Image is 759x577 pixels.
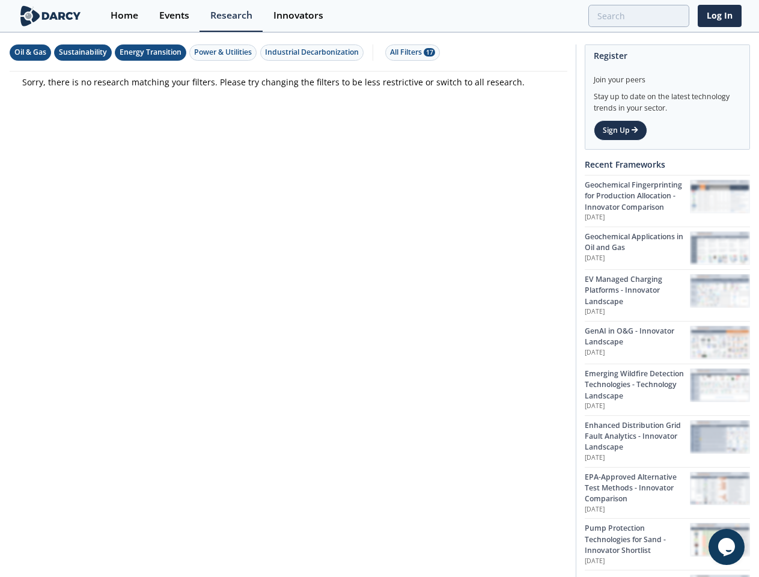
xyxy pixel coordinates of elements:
[588,5,689,27] input: Advanced Search
[424,48,435,56] span: 17
[54,44,112,61] button: Sustainability
[585,213,690,222] p: [DATE]
[585,227,750,269] a: Geochemical Applications in Oil and Gas [DATE] Geochemical Applications in Oil and Gas preview
[585,420,690,453] div: Enhanced Distribution Grid Fault Analytics - Innovator Landscape
[585,180,690,213] div: Geochemical Fingerprinting for Production Allocation - Innovator Comparison
[709,529,747,565] iframe: chat widget
[585,518,750,570] a: Pump Protection Technologies for Sand - Innovator Shortlist [DATE] Pump Protection Technologies f...
[22,76,555,88] p: Sorry, there is no research matching your filters. Please try changing the filters to be less res...
[585,175,750,227] a: Geochemical Fingerprinting for Production Allocation - Innovator Comparison [DATE] Geochemical Fi...
[260,44,364,61] button: Industrial Decarbonization
[594,120,647,141] a: Sign Up
[585,348,690,358] p: [DATE]
[585,467,750,519] a: EPA-Approved Alternative Test Methods - Innovator Comparison [DATE] EPA-Approved Alternative Test...
[585,523,690,556] div: Pump Protection Technologies for Sand - Innovator Shortlist
[265,47,359,58] div: Industrial Decarbonization
[10,44,51,61] button: Oil & Gas
[585,368,690,401] div: Emerging Wildfire Detection Technologies - Technology Landscape
[585,326,690,348] div: GenAI in O&G - Innovator Landscape
[585,505,690,514] p: [DATE]
[210,11,252,20] div: Research
[585,472,690,505] div: EPA-Approved Alternative Test Methods - Innovator Comparison
[385,44,440,61] button: All Filters 17
[159,11,189,20] div: Events
[585,254,690,263] p: [DATE]
[585,364,750,415] a: Emerging Wildfire Detection Technologies - Technology Landscape [DATE] Emerging Wildfire Detectio...
[585,321,750,364] a: GenAI in O&G - Innovator Landscape [DATE] GenAI in O&G - Innovator Landscape preview
[189,44,257,61] button: Power & Utilities
[594,85,741,114] div: Stay up to date on the latest technology trends in your sector.
[111,11,138,20] div: Home
[594,66,741,85] div: Join your peers
[390,47,435,58] div: All Filters
[594,45,741,66] div: Register
[585,307,690,317] p: [DATE]
[585,274,690,307] div: EV Managed Charging Platforms - Innovator Landscape
[585,453,690,463] p: [DATE]
[585,557,690,566] p: [DATE]
[585,231,690,254] div: Geochemical Applications in Oil and Gas
[585,401,690,411] p: [DATE]
[273,11,323,20] div: Innovators
[194,47,252,58] div: Power & Utilities
[14,47,46,58] div: Oil & Gas
[585,269,750,321] a: EV Managed Charging Platforms - Innovator Landscape [DATE] EV Managed Charging Platforms - Innova...
[585,154,750,175] div: Recent Frameworks
[18,5,84,26] img: logo-wide.svg
[585,415,750,467] a: Enhanced Distribution Grid Fault Analytics - Innovator Landscape [DATE] Enhanced Distribution Gri...
[120,47,181,58] div: Energy Transition
[115,44,186,61] button: Energy Transition
[59,47,107,58] div: Sustainability
[698,5,742,27] a: Log In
